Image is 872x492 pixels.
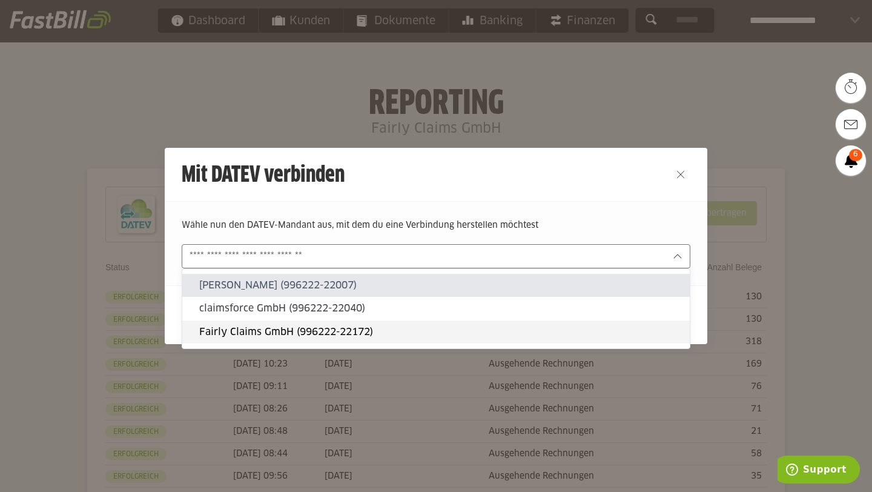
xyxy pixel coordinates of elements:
span: 6 [849,149,862,161]
sl-option: Fairly Claims GmbH (996222-22172) [182,321,690,344]
p: Wähle nun den DATEV-Mandant aus, mit dem du eine Verbindung herstellen möchtest [182,219,690,232]
sl-option: [PERSON_NAME] (996222-22007) [182,274,690,297]
sl-option: claimsforce GmbH (996222-22040) [182,297,690,320]
iframe: Öffnet ein Widget, in dem Sie weitere Informationen finden [778,456,860,486]
a: 6 [836,145,866,176]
